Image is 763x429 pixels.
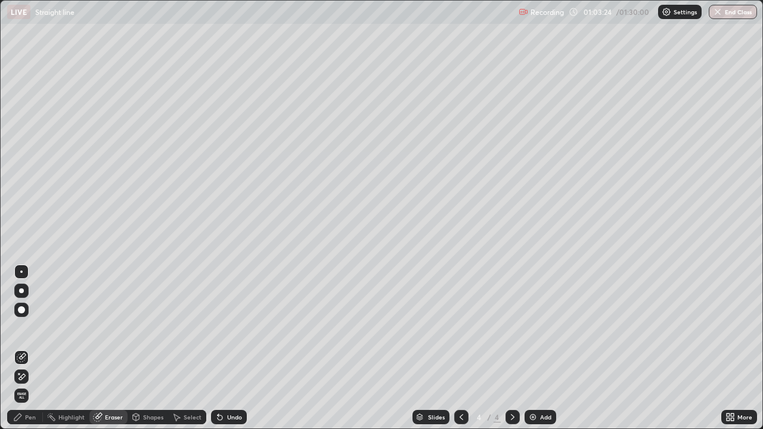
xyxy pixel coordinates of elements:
p: Settings [674,9,697,15]
p: Straight line [35,7,75,17]
div: Add [540,414,551,420]
div: Pen [25,414,36,420]
div: Slides [428,414,445,420]
p: Recording [531,8,564,17]
div: More [737,414,752,420]
img: recording.375f2c34.svg [519,7,528,17]
div: Undo [227,414,242,420]
div: Eraser [105,414,123,420]
div: Highlight [58,414,85,420]
div: 4 [494,412,501,422]
p: LIVE [11,7,27,17]
div: / [488,414,491,421]
span: Erase all [15,392,28,399]
div: Shapes [143,414,163,420]
img: add-slide-button [528,412,538,422]
div: Select [184,414,201,420]
div: 4 [473,414,485,421]
button: End Class [709,5,757,19]
img: end-class-cross [713,7,722,17]
img: class-settings-icons [662,7,671,17]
